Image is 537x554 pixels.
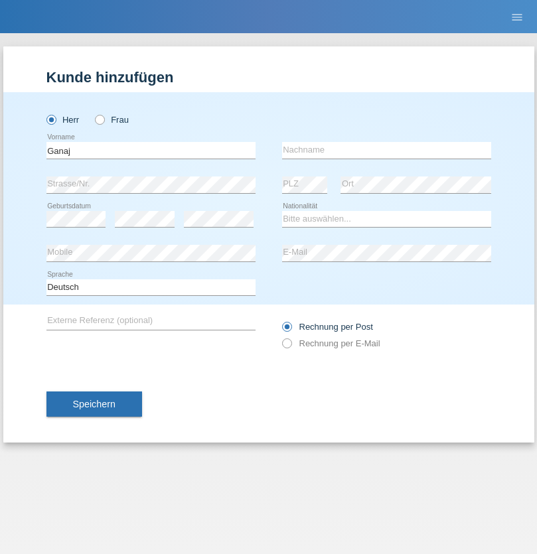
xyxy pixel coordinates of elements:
[282,338,380,348] label: Rechnung per E-Mail
[510,11,524,24] i: menu
[95,115,104,123] input: Frau
[46,69,491,86] h1: Kunde hinzufügen
[282,322,373,332] label: Rechnung per Post
[73,399,115,409] span: Speichern
[46,391,142,417] button: Speichern
[95,115,129,125] label: Frau
[282,322,291,338] input: Rechnung per Post
[46,115,55,123] input: Herr
[46,115,80,125] label: Herr
[282,338,291,355] input: Rechnung per E-Mail
[504,13,530,21] a: menu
